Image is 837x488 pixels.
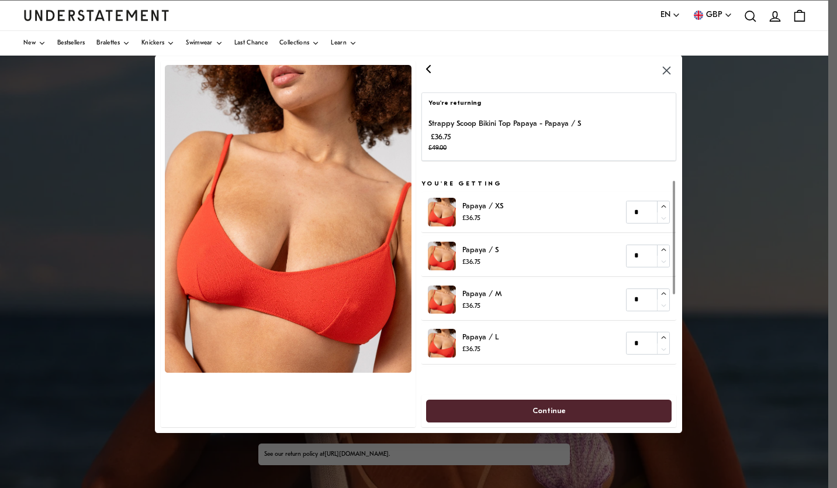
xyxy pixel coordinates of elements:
[428,99,670,108] p: You're returning
[331,40,347,46] span: Learn
[279,40,309,46] span: Collections
[57,40,85,46] span: Bestsellers
[141,31,174,56] a: Knickers
[428,131,581,154] p: £36.75
[96,40,120,46] span: Bralettes
[692,9,732,22] button: GBP
[462,244,499,256] p: Papaya / S
[57,31,85,56] a: Bestsellers
[462,200,503,212] p: Papaya / XS
[428,118,581,130] p: Strappy Scoop Bikini Top Papaya - Papaya / S
[428,145,447,152] strike: £49.00
[706,9,722,22] span: GBP
[186,40,212,46] span: Swimwear
[165,65,412,373] img: PAYA-BRA-110.jpg
[462,331,499,343] p: Papaya / L
[279,31,319,56] a: Collections
[141,40,164,46] span: Knickers
[23,31,46,56] a: New
[428,286,456,314] img: PAYA-BRA-110.jpg
[96,31,130,56] a: Bralettes
[660,9,670,22] span: EN
[428,242,456,270] img: PAYA-BRA-110.jpg
[428,198,456,226] img: PAYA-BRA-110.jpg
[426,400,672,422] button: Continue
[331,31,357,56] a: Learn
[421,180,676,189] h5: You're getting
[462,213,503,224] p: £36.75
[23,40,36,46] span: New
[462,288,501,300] p: Papaya / M
[23,10,170,20] a: Understatement Homepage
[234,40,268,46] span: Last Chance
[462,257,499,268] p: £36.75
[660,9,680,22] button: EN
[532,400,565,422] span: Continue
[462,301,501,312] p: £36.75
[234,31,268,56] a: Last Chance
[462,344,499,355] p: £36.75
[186,31,222,56] a: Swimwear
[428,329,456,358] img: PAYA-BRA-110.jpg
